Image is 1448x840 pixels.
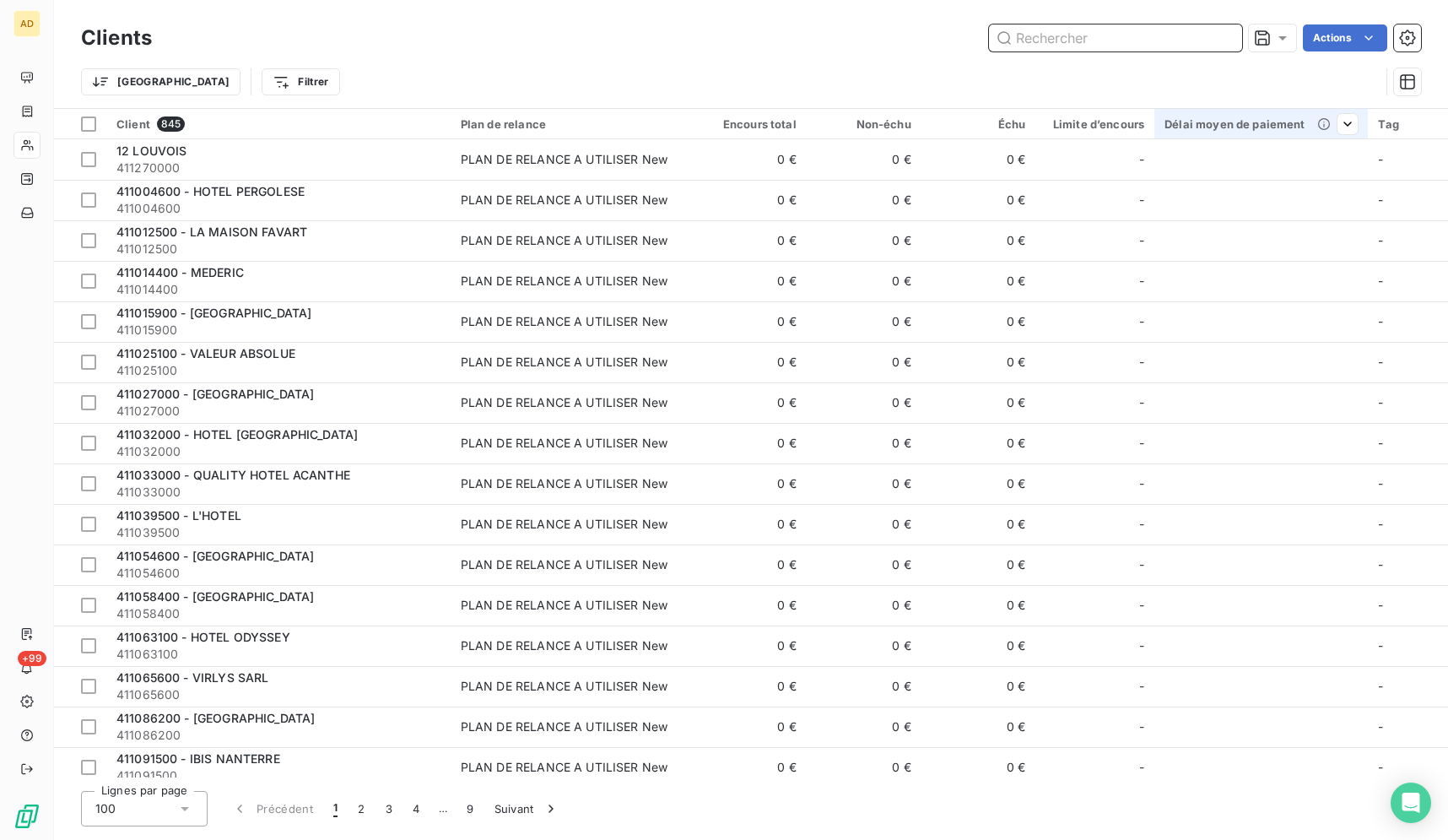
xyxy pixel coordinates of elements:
span: - [1378,274,1383,288]
span: 411027000 - [GEOGRAPHIC_DATA] [116,387,314,401]
td: 0 € [807,261,921,301]
span: - [1378,517,1383,531]
td: 0 € [692,139,807,180]
span: - [1378,719,1383,734]
span: 411012500 [116,241,440,257]
div: PLAN DE RELANCE A UTILISER New [461,597,668,614]
td: 0 € [692,342,807,382]
td: 0 € [807,220,921,261]
td: 0 € [807,423,921,463]
td: 0 € [921,220,1036,261]
span: 411015900 - [GEOGRAPHIC_DATA] [116,306,311,320]
span: 411054600 - [GEOGRAPHIC_DATA] [116,549,314,563]
td: 0 € [807,180,921,220]
span: - [1139,597,1144,614]
div: PLAN DE RELANCE A UTILISER New [461,354,668,371]
span: - [1378,760,1383,774]
span: 411012500 - LA MAISON FAVART [116,225,307,239]
td: 0 € [921,423,1036,463]
span: - [1139,151,1144,168]
span: 411033000 [116,484,440,501]
td: 0 € [692,301,807,342]
div: PLAN DE RELANCE A UTILISER New [461,394,668,411]
span: - [1139,232,1144,249]
span: 411033000 - QUALITY HOTEL ACANTHE [116,468,350,482]
td: 0 € [807,463,921,504]
span: - [1378,395,1383,409]
div: AD [14,10,41,37]
div: PLAN DE RELANCE A UTILISER New [461,475,668,492]
td: 0 € [921,504,1036,545]
button: Filtrer [262,68,339,95]
td: 0 € [692,707,807,747]
td: 0 € [692,585,807,626]
span: - [1139,273,1144,290]
span: 411032000 - HOTEL [GEOGRAPHIC_DATA] [116,427,358,442]
td: 0 € [921,261,1036,301]
td: 0 € [807,747,921,788]
span: +99 [18,651,46,666]
td: 0 € [692,545,807,585]
span: - [1139,313,1144,330]
td: 0 € [807,301,921,342]
span: 411027000 [116,403,440,420]
span: 411039500 - L'HOTEL [116,508,241,523]
span: 411086200 - [GEOGRAPHIC_DATA] [116,711,315,725]
td: 0 € [807,504,921,545]
td: 0 € [692,626,807,666]
div: PLAN DE RELANCE A UTILISER New [461,313,668,330]
span: - [1139,637,1144,654]
div: Délai moyen de paiement [1164,117,1358,131]
span: - [1139,475,1144,492]
span: - [1139,354,1144,371]
button: Suivant [484,791,570,826]
td: 0 € [807,382,921,423]
div: PLAN DE RELANCE A UTILISER New [461,151,668,168]
td: 0 € [692,423,807,463]
div: Non-échu [817,117,911,131]
span: 411091500 - IBIS NANTERRE [116,751,280,766]
button: 1 [323,791,348,826]
span: 411086200 [116,727,440,744]
span: … [430,795,457,822]
td: 0 € [807,626,921,666]
span: 411058400 - [GEOGRAPHIC_DATA] [116,589,314,604]
td: 0 € [692,747,807,788]
button: 2 [348,791,375,826]
span: - [1378,436,1383,450]
span: 411039500 [116,524,440,541]
div: Open Intercom Messenger [1391,783,1431,823]
td: 0 € [921,585,1036,626]
td: 0 € [807,342,921,382]
td: 0 € [807,666,921,707]
div: Échu [932,117,1026,131]
div: Tag [1378,117,1438,131]
span: - [1378,314,1383,328]
button: Actions [1303,24,1387,51]
button: 4 [403,791,430,826]
span: 411032000 [116,443,440,460]
input: Rechercher [989,24,1242,51]
span: 411004600 [116,200,440,217]
div: PLAN DE RELANCE A UTILISER New [461,678,668,695]
span: 411063100 - HOTEL ODYSSEY [116,630,290,644]
td: 0 € [921,301,1036,342]
td: 0 € [921,545,1036,585]
span: - [1378,638,1383,653]
img: Logo LeanPay [14,803,41,830]
span: 411065600 [116,686,440,703]
div: PLAN DE RELANCE A UTILISER New [461,718,668,735]
span: - [1139,759,1144,776]
td: 0 € [921,180,1036,220]
td: 0 € [807,585,921,626]
span: - [1378,192,1383,207]
span: 411025100 - VALEUR ABSOLUE [116,346,295,360]
span: - [1139,394,1144,411]
td: 0 € [921,463,1036,504]
span: - [1139,556,1144,573]
span: 411063100 [116,646,440,663]
td: 0 € [921,139,1036,180]
span: - [1378,355,1383,369]
td: 0 € [692,463,807,504]
div: PLAN DE RELANCE A UTILISER New [461,192,668,209]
